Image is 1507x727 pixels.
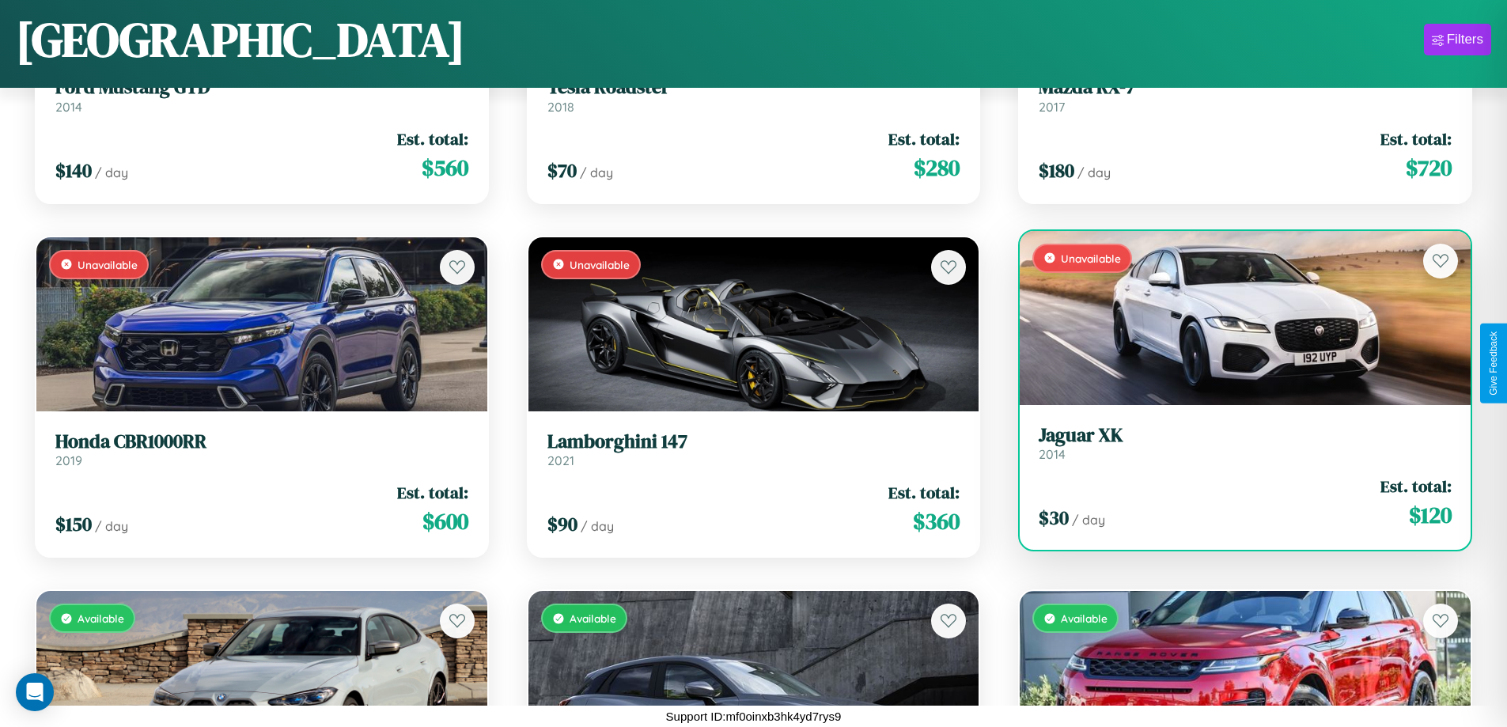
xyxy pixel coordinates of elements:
[547,430,960,469] a: Lamborghini 1472021
[888,127,960,150] span: Est. total:
[397,481,468,504] span: Est. total:
[547,99,574,115] span: 2018
[55,430,468,469] a: Honda CBR1000RR2019
[547,452,574,468] span: 2021
[78,258,138,271] span: Unavailable
[1072,512,1105,528] span: / day
[1039,99,1065,115] span: 2017
[1061,612,1108,625] span: Available
[1039,424,1452,463] a: Jaguar XK2014
[55,452,82,468] span: 2019
[1406,152,1452,184] span: $ 720
[1039,446,1066,462] span: 2014
[1424,24,1491,55] button: Filters
[55,511,92,537] span: $ 150
[422,152,468,184] span: $ 560
[1488,331,1499,396] div: Give Feedback
[1447,32,1483,47] div: Filters
[16,673,54,711] div: Open Intercom Messenger
[547,430,960,453] h3: Lamborghini 147
[1061,252,1121,265] span: Unavailable
[547,157,577,184] span: $ 70
[55,430,468,453] h3: Honda CBR1000RR
[581,518,614,534] span: / day
[397,127,468,150] span: Est. total:
[580,165,613,180] span: / day
[95,165,128,180] span: / day
[1039,157,1074,184] span: $ 180
[1039,505,1069,531] span: $ 30
[570,258,630,271] span: Unavailable
[913,505,960,537] span: $ 360
[547,76,960,99] h3: Tesla Roadster
[888,481,960,504] span: Est. total:
[1380,127,1452,150] span: Est. total:
[55,99,82,115] span: 2014
[547,511,577,537] span: $ 90
[1039,76,1452,99] h3: Mazda RX-7
[666,706,842,727] p: Support ID: mf0oinxb3hk4yd7rys9
[78,612,124,625] span: Available
[1039,424,1452,447] h3: Jaguar XK
[1077,165,1111,180] span: / day
[914,152,960,184] span: $ 280
[1039,76,1452,115] a: Mazda RX-72017
[547,76,960,115] a: Tesla Roadster2018
[16,7,465,72] h1: [GEOGRAPHIC_DATA]
[422,505,468,537] span: $ 600
[95,518,128,534] span: / day
[1409,499,1452,531] span: $ 120
[55,76,468,115] a: Ford Mustang GTD2014
[55,76,468,99] h3: Ford Mustang GTD
[1380,475,1452,498] span: Est. total:
[55,157,92,184] span: $ 140
[570,612,616,625] span: Available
